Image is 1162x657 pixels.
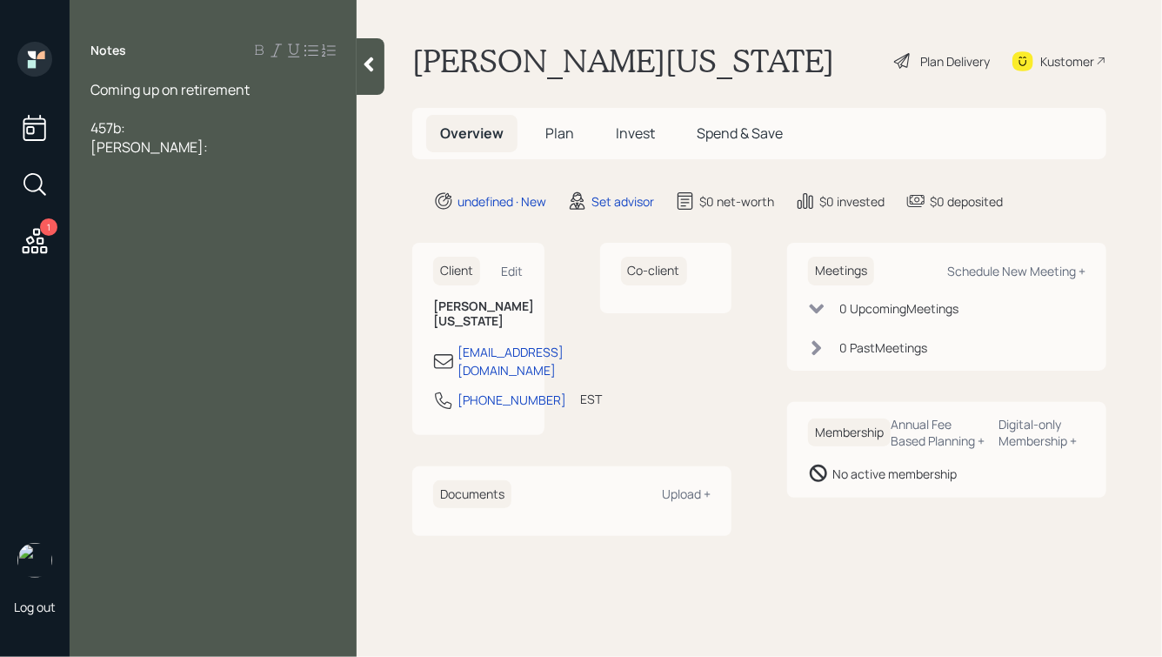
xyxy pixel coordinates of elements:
[1040,52,1094,70] div: Kustomer
[591,192,654,211] div: Set advisor
[839,339,927,357] div: 0 Past Meeting s
[90,118,125,137] span: 457b:
[412,42,834,80] h1: [PERSON_NAME][US_STATE]
[819,192,885,211] div: $0 invested
[839,299,958,318] div: 0 Upcoming Meeting s
[808,257,874,285] h6: Meetings
[808,419,891,447] h6: Membership
[14,599,56,615] div: Log out
[502,263,524,279] div: Edit
[90,42,126,59] label: Notes
[947,263,1085,279] div: Schedule New Meeting +
[999,416,1085,449] div: Digital-only Membership +
[90,80,250,99] span: Coming up on retirement
[440,124,504,143] span: Overview
[457,192,546,211] div: undefined · New
[580,390,602,408] div: EST
[545,124,574,143] span: Plan
[457,391,566,409] div: [PHONE_NUMBER]
[457,343,564,379] div: [EMAIL_ADDRESS][DOMAIN_NAME]
[920,52,990,70] div: Plan Delivery
[17,543,52,578] img: hunter_neumayer.jpg
[621,257,687,285] h6: Co-client
[433,299,524,329] h6: [PERSON_NAME][US_STATE]
[433,257,480,285] h6: Client
[433,480,511,509] h6: Documents
[832,465,957,483] div: No active membership
[891,416,985,449] div: Annual Fee Based Planning +
[662,486,711,502] div: Upload +
[699,192,774,211] div: $0 net-worth
[697,124,783,143] span: Spend & Save
[90,137,208,157] span: [PERSON_NAME]:
[616,124,655,143] span: Invest
[40,218,57,236] div: 1
[930,192,1003,211] div: $0 deposited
